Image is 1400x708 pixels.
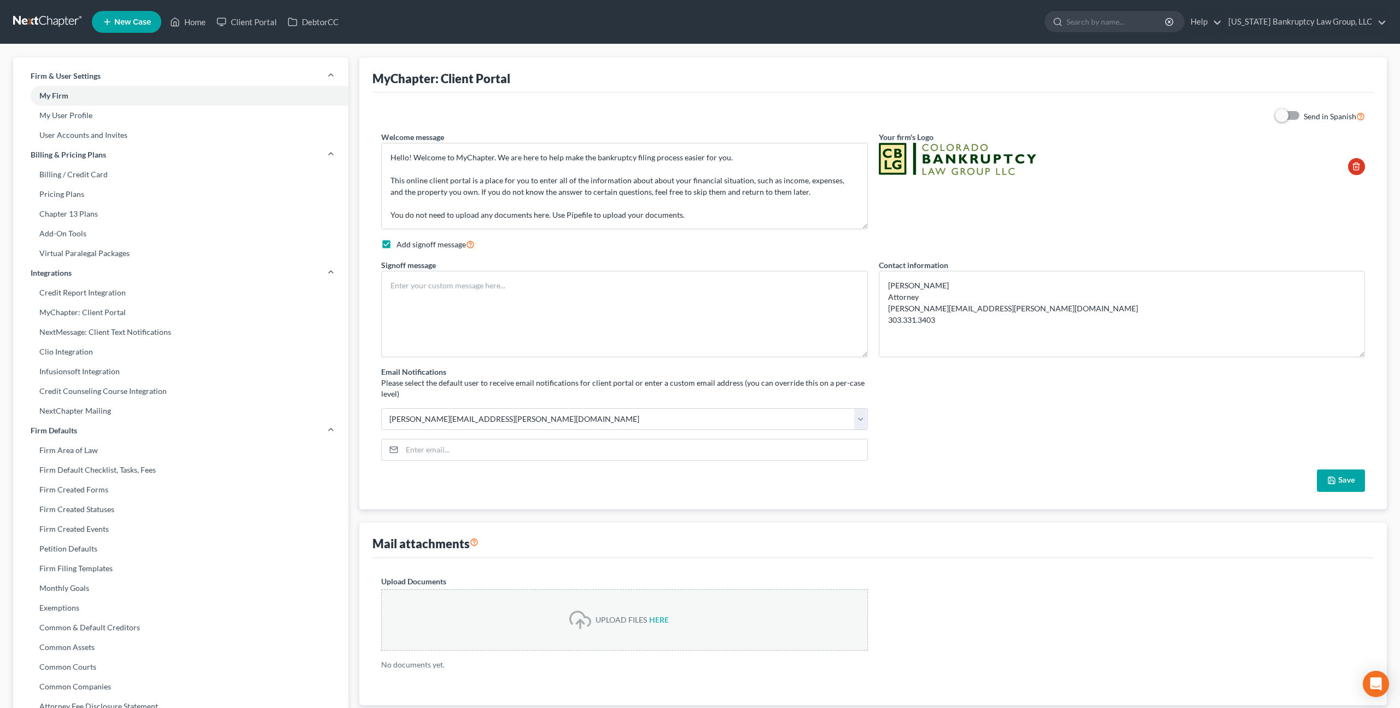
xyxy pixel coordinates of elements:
[13,657,348,677] a: Common Courts
[13,165,348,184] a: Billing / Credit Card
[13,204,348,224] a: Chapter 13 Plans
[31,149,106,160] span: Billing & Pricing Plans
[372,71,510,86] div: MyChapter: Client Portal
[31,268,72,278] span: Integrations
[13,145,348,165] a: Billing & Pricing Plans
[596,614,647,625] div: UPLOAD FILES
[879,131,934,143] label: Your firm's Logo
[13,401,348,421] a: NextChapter Mailing
[31,71,101,82] span: Firm & User Settings
[1223,12,1386,32] a: [US_STATE] Bankruptcy Law Group, LLC
[879,143,1036,175] img: f39f4eab-4f9b-4641-884a-d17d6c14dba7.jpg
[1317,469,1365,492] button: Save
[381,131,444,143] label: Welcome message
[13,184,348,204] a: Pricing Plans
[381,576,446,587] label: Upload Documents
[13,519,348,539] a: Firm Created Events
[13,86,348,106] a: My Firm
[13,618,348,637] a: Common & Default Creditors
[13,500,348,519] a: Firm Created Statuses
[381,378,868,399] p: Please select the default user to receive email notifications for client portal or enter a custom...
[402,439,867,460] input: Enter email...
[13,559,348,578] a: Firm Filing Templates
[396,240,466,249] span: Add signoff message
[1066,11,1166,32] input: Search by name...
[1185,12,1222,32] a: Help
[13,440,348,460] a: Firm Area of Law
[372,536,479,552] div: Mail attachments
[13,283,348,303] a: Credit Report Integration
[13,460,348,480] a: Firm Default Checklist, Tasks, Fees
[13,598,348,618] a: Exemptions
[282,12,344,32] a: DebtorCC
[13,421,348,440] a: Firm Defaults
[13,125,348,145] a: User Accounts and Invites
[13,480,348,500] a: Firm Created Forms
[165,12,211,32] a: Home
[879,259,948,271] label: Contact information
[13,362,348,381] a: Infusionsoft Integration
[1304,112,1356,121] span: Send in Spanish
[114,18,151,26] span: New Case
[13,637,348,657] a: Common Assets
[13,381,348,401] a: Credit Counseling Course Integration
[381,659,868,670] p: No documents yet.
[13,342,348,362] a: Clio Integration
[13,578,348,598] a: Monthly Goals
[13,539,348,559] a: Petition Defaults
[31,425,77,436] span: Firm Defaults
[13,303,348,322] a: MyChapter: Client Portal
[1363,671,1389,697] div: Open Intercom Messenger
[13,66,348,86] a: Firm & User Settings
[211,12,282,32] a: Client Portal
[13,224,348,243] a: Add-On Tools
[13,243,348,263] a: Virtual Paralegal Packages
[13,263,348,283] a: Integrations
[381,366,446,378] label: Email Notifications
[13,677,348,697] a: Common Companies
[13,106,348,125] a: My User Profile
[381,259,436,271] label: Signoff message
[13,322,348,342] a: NextMessage: Client Text Notifications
